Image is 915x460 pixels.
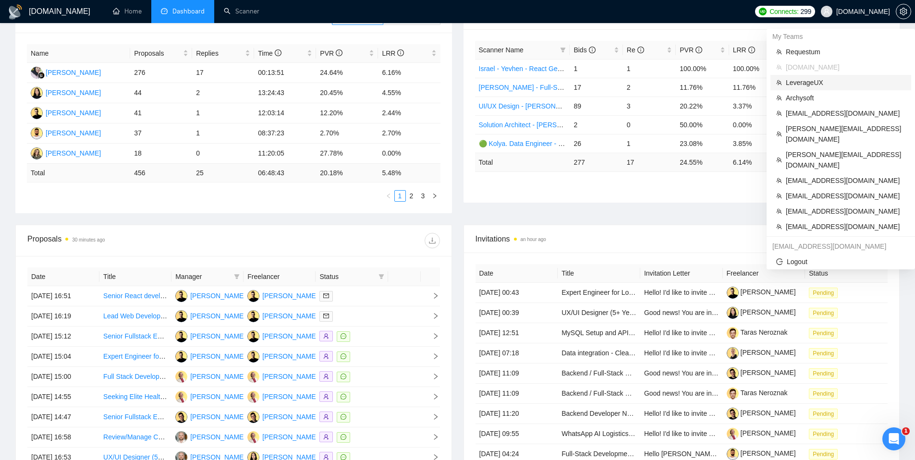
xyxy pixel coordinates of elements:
td: 20.22% [676,97,729,115]
span: Bids [573,46,595,54]
a: YS[PERSON_NAME] [247,332,317,339]
a: UX/UI Designer (5+ Years Experience) [561,309,676,316]
a: [PERSON_NAME] [727,288,796,296]
td: 2.44% [378,103,440,123]
a: NB[PERSON_NAME] [31,88,101,96]
a: FF[PERSON_NAME] [31,68,101,76]
span: PVR [320,49,342,57]
span: 299 [801,6,811,17]
td: Total [475,153,570,171]
span: team [776,49,782,55]
img: c1KlPsBsMF3GODfU_H7KM9omajHWWS6ezOBo-K3Px-HuEEPsuq1SjqXh9C5koNVxvv [727,448,739,460]
span: Invitations [476,233,888,245]
span: Pending [809,429,838,439]
span: Archysoft [786,93,905,103]
span: team [776,193,782,199]
span: Pending [809,449,838,460]
span: team [776,224,782,230]
a: YS[PERSON_NAME] [175,352,245,360]
span: filter [234,274,240,279]
img: MD [31,147,43,159]
a: Senior Fullstack Engineer for PWA Rebuild on AWS [103,332,257,340]
img: logo [8,4,23,20]
span: team [776,208,782,214]
td: [DATE] 00:39 [476,303,558,323]
span: Re [627,46,644,54]
span: message [341,454,346,460]
th: Freelancer [244,267,316,286]
th: Date [476,264,558,283]
div: [PERSON_NAME] [262,291,317,301]
a: Backend / Full-Stack Developer (Node.js, Databases, Servers) [561,389,748,397]
a: MySQL Setup and API Code Review in Node.js [561,329,702,337]
span: Pending [809,288,838,298]
span: Connects: [769,6,798,17]
span: team [776,110,782,116]
img: YS [247,290,259,302]
button: right [429,190,440,202]
td: 6.14 % [729,153,782,171]
span: message [341,374,346,379]
td: 2.70% [378,123,440,144]
td: 100.00% [729,59,782,78]
td: 0 [623,115,676,134]
td: 12.20% [316,103,378,123]
img: YS [247,351,259,363]
span: Logout [776,256,905,267]
td: 4.55% [378,83,440,103]
td: UX/UI Designer (5+ Years Experience) [558,303,640,323]
span: [EMAIL_ADDRESS][DOMAIN_NAME] [786,191,905,201]
a: Backend / Full-Stack Developer (Node.js, Databases, Servers) [561,369,748,377]
span: info-circle [695,47,702,53]
div: [PERSON_NAME] [46,108,101,118]
a: [PERSON_NAME] [727,409,796,417]
div: [PERSON_NAME] [190,331,245,341]
img: DM [247,371,259,383]
span: [EMAIL_ADDRESS][DOMAIN_NAME] [786,175,905,186]
span: mail [323,293,329,299]
td: Total [27,164,130,182]
a: YS[PERSON_NAME] [175,291,245,299]
span: PVR [680,46,702,54]
span: info-circle [336,49,342,56]
a: YS[PERSON_NAME] [247,352,317,360]
td: 100.00% [676,59,729,78]
li: 1 [394,190,406,202]
span: LeverageUX [786,77,905,88]
img: YS [175,290,187,302]
img: DM [175,391,187,403]
td: 44 [130,83,192,103]
a: Full-Stack Development Partner – Ongoing Web + Mobile Platform [561,450,760,458]
td: 2 [192,83,254,103]
img: IA [247,411,259,423]
span: [EMAIL_ADDRESS][DOMAIN_NAME] [786,206,905,217]
td: 50.00% [676,115,729,134]
a: UI/UX Design - [PERSON_NAME] [479,102,581,110]
td: 11.76% [676,78,729,97]
span: [PERSON_NAME][EMAIL_ADDRESS][DOMAIN_NAME] [786,123,905,145]
span: LRR [382,49,404,57]
td: 3.37% [729,97,782,115]
a: 2 [406,191,417,201]
td: 0.00% [729,115,782,134]
a: Israel - Yevhen - React General - СL [479,65,587,73]
a: Data integration - Clean & Integrate POS Data into Our Sales Analytics Platform [561,349,799,357]
td: [DATE] 16:51 [27,286,99,306]
th: Date [27,267,99,286]
img: upwork-logo.png [759,8,767,15]
img: KZ [31,127,43,139]
td: [DATE] 16:19 [27,306,99,327]
a: IA[PERSON_NAME] [247,412,317,420]
a: Pending [809,430,842,437]
time: 30 minutes ago [72,237,105,242]
a: [PERSON_NAME] [727,449,796,457]
button: left [383,190,394,202]
span: Pending [809,409,838,419]
span: Proposals [134,48,181,59]
div: ari.sulistya+2@gigradar.io [767,239,915,254]
img: YS [31,107,43,119]
span: right [425,292,439,299]
span: filter [232,269,242,284]
div: [PERSON_NAME] [262,351,317,362]
td: 1 [570,59,622,78]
